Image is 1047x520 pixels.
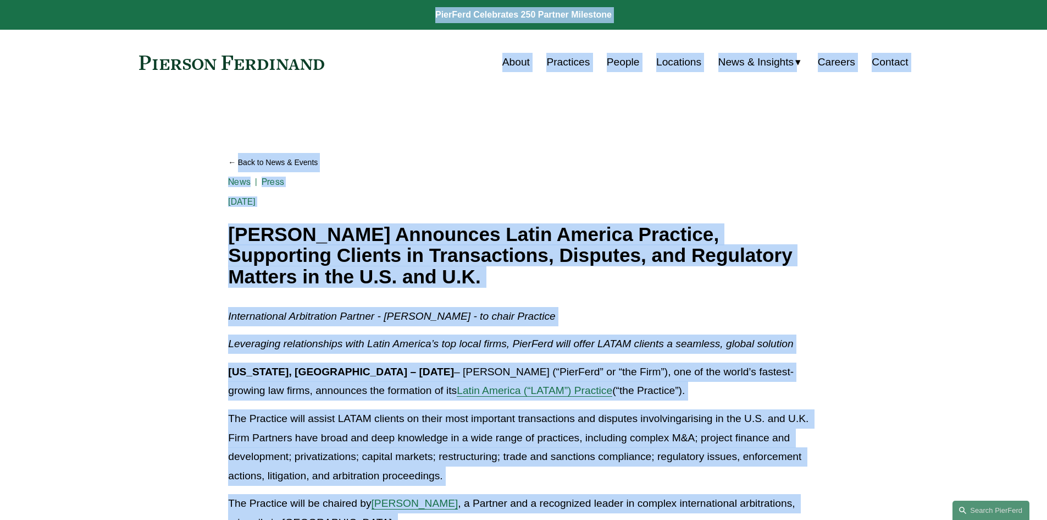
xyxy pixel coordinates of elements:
a: Press [262,177,284,187]
a: [PERSON_NAME] [372,497,458,509]
a: folder dropdown [718,52,801,73]
a: News [228,177,251,187]
span: News & Insights [718,53,794,72]
p: The Practice will assist LATAM clients on their most important transactions and disputes involvin... [228,409,818,485]
p: – [PERSON_NAME] (“PierFerd” or “the Firm”), one of the world’s fastest-growing law firms, announc... [228,363,818,401]
a: Careers [818,52,855,73]
a: People [607,52,640,73]
a: Locations [656,52,701,73]
strong: [US_STATE], [GEOGRAPHIC_DATA] – [DATE] [228,366,454,377]
a: Search this site [952,501,1029,520]
a: Latin America (“LATAM”) Practice [457,385,612,396]
em: Leveraging relationships with Latin America’s top local firms, PierFerd will offer LATAM clients ... [228,338,793,349]
a: About [502,52,530,73]
a: Practices [546,52,590,73]
h1: [PERSON_NAME] Announces Latin America Practice, Supporting Clients in Transactions, Disputes, and... [228,224,818,288]
span: [DATE] [228,196,256,207]
a: Contact [872,52,908,73]
a: Back to News & Events [228,153,818,172]
em: International Arbitration Partner - [PERSON_NAME] - to chair Practice [228,310,555,322]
